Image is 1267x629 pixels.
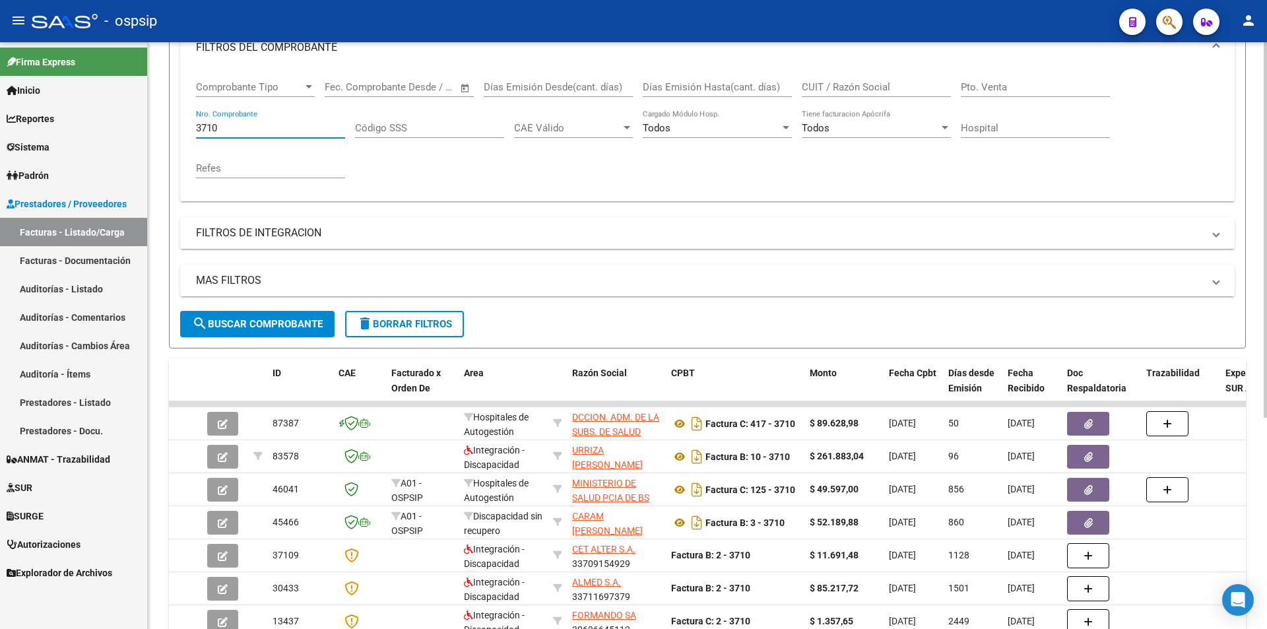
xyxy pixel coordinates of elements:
[567,359,666,417] datatable-header-cell: Razón Social
[1002,359,1062,417] datatable-header-cell: Fecha Recibido
[705,517,785,528] strong: Factura B: 3 - 3710
[671,368,695,378] span: CPBT
[196,273,1203,288] mat-panel-title: MAS FILTROS
[948,484,964,494] span: 856
[180,311,335,337] button: Buscar Comprobante
[273,517,299,527] span: 45466
[671,616,750,626] strong: Factura C: 2 - 3710
[572,511,643,537] span: CARAM [PERSON_NAME]
[572,509,661,537] div: 20209702437
[572,445,643,471] span: URRIZA [PERSON_NAME]
[889,451,916,461] span: [DATE]
[464,511,542,537] span: Discapacidad sin recupero
[889,583,916,593] span: [DATE]
[273,368,281,378] span: ID
[810,550,859,560] strong: $ 11.691,48
[1008,583,1035,593] span: [DATE]
[572,412,659,453] span: DCCION. ADM. DE LA SUBS. DE SALUD PCIA. DE NEUQUEN
[948,616,969,626] span: 2449
[889,368,936,378] span: Fecha Cpbt
[180,26,1235,69] mat-expansion-panel-header: FILTROS DEL COMPROBANTE
[345,311,464,337] button: Borrar Filtros
[7,112,54,126] span: Reportes
[810,517,859,527] strong: $ 52.189,88
[889,517,916,527] span: [DATE]
[948,418,959,428] span: 50
[391,368,441,393] span: Facturado x Orden De
[572,577,621,587] span: ALMED S.A.
[273,550,299,560] span: 37109
[948,550,969,560] span: 1128
[180,265,1235,296] mat-expansion-panel-header: MAS FILTROS
[1008,418,1035,428] span: [DATE]
[1008,368,1045,393] span: Fecha Recibido
[464,445,525,471] span: Integración - Discapacidad
[671,550,750,560] strong: Factura B: 2 - 3710
[671,583,750,593] strong: Factura B: 2 - 3710
[1008,517,1035,527] span: [DATE]
[464,368,484,378] span: Area
[810,616,853,626] strong: $ 1.357,65
[688,512,705,533] i: Descargar documento
[7,480,32,495] span: SUR
[572,368,627,378] span: Razón Social
[1008,451,1035,461] span: [DATE]
[267,359,333,417] datatable-header-cell: ID
[391,478,423,504] span: A01 - OSPSIP
[325,81,378,93] input: Fecha inicio
[572,544,635,554] span: CET ALTER S.A.
[889,550,916,560] span: [DATE]
[7,140,49,154] span: Sistema
[572,610,636,620] span: FORMANDO SA
[884,359,943,417] datatable-header-cell: Fecha Cpbt
[273,484,299,494] span: 46041
[572,542,661,570] div: 33709154929
[339,368,356,378] span: CAE
[948,368,994,393] span: Días desde Emisión
[572,410,661,438] div: 30707519378
[357,315,373,331] mat-icon: delete
[7,509,44,523] span: SURGE
[180,217,1235,249] mat-expansion-panel-header: FILTROS DE INTEGRACION
[1222,584,1254,616] div: Open Intercom Messenger
[196,81,303,93] span: Comprobante Tipo
[643,122,670,134] span: Todos
[180,69,1235,201] div: FILTROS DEL COMPROBANTE
[1008,616,1035,626] span: [DATE]
[810,451,864,461] strong: $ 261.883,04
[7,83,40,98] span: Inicio
[889,418,916,428] span: [DATE]
[7,55,75,69] span: Firma Express
[688,479,705,500] i: Descargar documento
[1008,550,1035,560] span: [DATE]
[802,122,829,134] span: Todos
[273,616,299,626] span: 13437
[810,484,859,494] strong: $ 49.597,00
[1146,368,1200,378] span: Trazabilidad
[464,544,525,570] span: Integración - Discapacidad
[104,7,157,36] span: - ospsip
[7,452,110,467] span: ANMAT - Trazabilidad
[7,566,112,580] span: Explorador de Archivos
[273,451,299,461] span: 83578
[192,318,323,330] span: Buscar Comprobante
[464,577,525,603] span: Integración - Discapacidad
[1062,359,1141,417] datatable-header-cell: Doc Respaldatoria
[7,168,49,183] span: Padrón
[1241,13,1256,28] mat-icon: person
[572,478,649,519] span: MINISTERIO DE SALUD PCIA DE BS AS
[948,583,969,593] span: 1501
[943,359,1002,417] datatable-header-cell: Días desde Emisión
[11,13,26,28] mat-icon: menu
[688,413,705,434] i: Descargar documento
[357,318,452,330] span: Borrar Filtros
[705,451,790,462] strong: Factura B: 10 - 3710
[889,484,916,494] span: [DATE]
[196,40,1203,55] mat-panel-title: FILTROS DEL COMPROBANTE
[458,81,473,96] button: Open calendar
[1008,484,1035,494] span: [DATE]
[514,122,621,134] span: CAE Válido
[273,418,299,428] span: 87387
[810,583,859,593] strong: $ 85.217,72
[7,537,81,552] span: Autorizaciones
